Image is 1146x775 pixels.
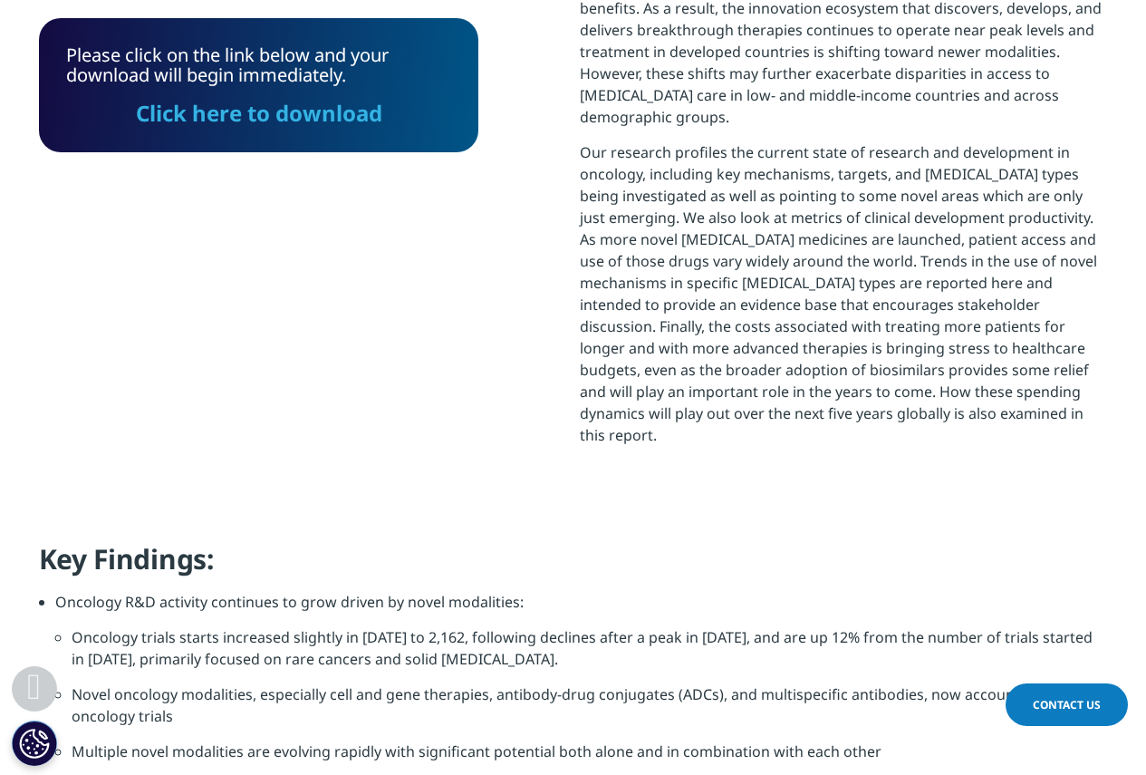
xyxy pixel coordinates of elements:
span: Contact Us [1033,697,1101,712]
h4: Key Findings: [39,541,1108,591]
li: Novel oncology modalities, especially cell and gene therapies, antibody-drug conjugates (ADCs), a... [72,683,1108,741]
li: Oncology trials starts increased slightly in [DATE] to 2,162, following declines after a peak in ... [72,626,1108,683]
a: Contact Us [1006,683,1128,726]
button: Paramètres des cookies [12,721,57,766]
li: Oncology R&D activity continues to grow driven by novel modalities: [55,591,1108,626]
div: Please click on the link below and your download will begin immediately. [66,45,451,125]
p: Our research profiles the current state of research and development in oncology, including key me... [580,141,1108,460]
a: Click here to download [136,98,382,128]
